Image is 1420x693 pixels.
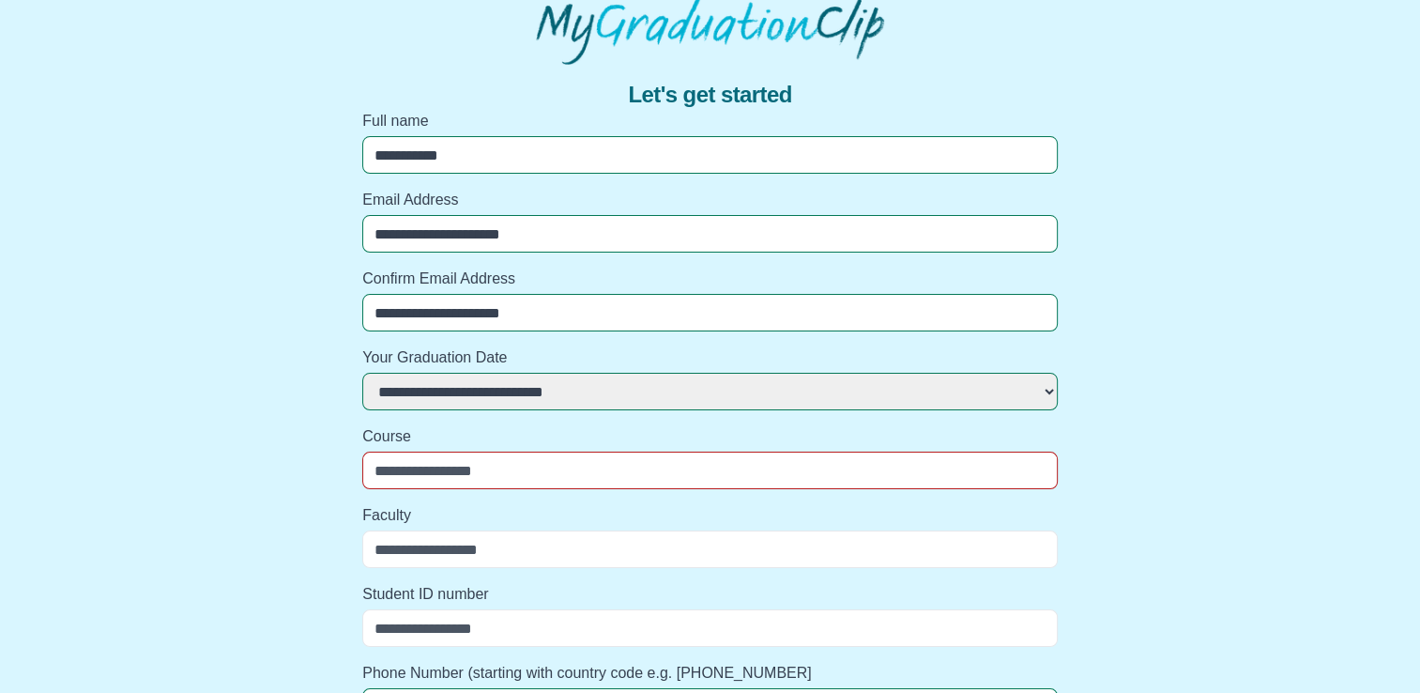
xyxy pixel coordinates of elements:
[362,268,1058,290] label: Confirm Email Address
[628,80,791,110] span: Let's get started
[362,110,1058,132] label: Full name
[362,504,1058,527] label: Faculty
[362,189,1058,211] label: Email Address
[362,346,1058,369] label: Your Graduation Date
[362,583,1058,606] label: Student ID number
[362,662,1058,685] label: Phone Number (starting with country code e.g. [PHONE_NUMBER]
[362,425,1058,448] label: Course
